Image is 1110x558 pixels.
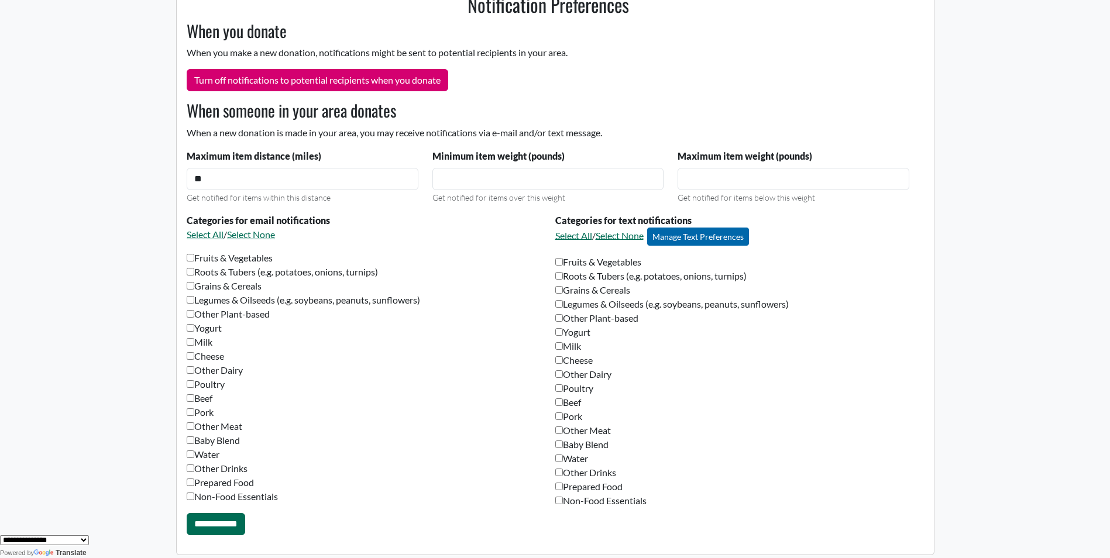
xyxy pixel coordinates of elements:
[187,321,222,335] label: Yogurt
[187,476,254,490] label: Prepared Food
[187,461,248,476] label: Other Drinks
[555,356,563,364] input: Cheese
[187,408,194,416] input: Pork
[187,433,240,447] label: Baby Blend
[187,450,194,458] input: Water
[187,419,242,433] label: Other Meat
[432,192,565,202] small: Get notified for items over this weight
[555,342,563,350] input: Milk
[555,395,581,409] label: Beef
[34,549,87,557] a: Translate
[555,258,563,266] input: Fruits & Vegetables
[555,311,638,325] label: Other Plant-based
[187,391,212,405] label: Beef
[187,380,194,388] input: Poultry
[187,377,225,391] label: Poultry
[555,286,563,294] input: Grains & Cereals
[555,412,563,420] input: Pork
[555,469,563,476] input: Other Drinks
[187,478,194,486] input: Prepared Food
[555,438,609,452] label: Baby Blend
[555,255,641,269] label: Fruits & Vegetables
[187,447,219,461] label: Water
[187,149,321,163] label: Maximum item distance (miles)
[227,229,275,240] a: Select None
[555,300,563,308] input: Legumes & Oilseeds (e.g. soybeans, peanuts, sunflowers)
[187,293,420,307] label: Legumes & Oilseeds (e.g. soybeans, peanuts, sunflowers)
[187,254,194,261] input: Fruits & Vegetables
[187,296,194,304] input: Legumes & Oilseeds (e.g. soybeans, peanuts, sunflowers)
[555,497,563,504] input: Non-Food Essentials
[187,405,214,419] label: Pork
[187,363,243,377] label: Other Dairy
[187,229,224,240] a: Select All
[555,229,592,240] a: Select All
[555,409,582,423] label: Pork
[555,381,593,395] label: Poultry
[555,440,563,448] input: Baby Blend
[187,436,194,444] input: Baby Blend
[555,339,581,353] label: Milk
[555,480,623,494] label: Prepared Food
[187,352,194,360] input: Cheese
[678,149,812,163] label: Maximum item weight (pounds)
[187,228,541,242] p: /
[187,335,212,349] label: Milk
[187,69,448,91] button: Turn off notifications to potential recipients when you donate
[187,490,278,504] label: Non-Food Essentials
[187,349,224,363] label: Cheese
[555,314,563,322] input: Other Plant-based
[187,310,194,318] input: Other Plant-based
[187,268,194,275] input: Roots & Tubers (e.g. potatoes, onions, turnips)
[555,228,909,246] p: /
[555,328,563,336] input: Yogurt
[187,265,378,279] label: Roots & Tubers (e.g. potatoes, onions, turnips)
[555,370,563,378] input: Other Dairy
[180,21,916,41] h3: When you donate
[678,192,815,202] small: Get notified for items below this weight
[555,297,789,311] label: Legumes & Oilseeds (e.g. soybeans, peanuts, sunflowers)
[555,272,563,280] input: Roots & Tubers (e.g. potatoes, onions, turnips)
[187,394,194,402] input: Beef
[187,338,194,346] input: Milk
[555,466,616,480] label: Other Drinks
[187,366,194,374] input: Other Dairy
[555,494,647,508] label: Non-Food Essentials
[187,307,270,321] label: Other Plant-based
[180,46,916,60] p: When you make a new donation, notifications might be sent to potential recipients in your area.
[555,452,588,466] label: Water
[187,282,194,290] input: Grains & Cereals
[596,229,644,240] a: Select None
[555,423,611,438] label: Other Meat
[34,549,56,557] img: Google Translate
[432,149,565,163] label: Minimum item weight (pounds)
[555,215,692,226] strong: Categories for text notifications
[555,269,747,283] label: Roots & Tubers (e.g. potatoes, onions, turnips)
[555,325,590,339] label: Yogurt
[187,215,330,226] strong: Categories for email notifications
[187,492,194,500] input: Non-Food Essentials
[555,384,563,392] input: Poultry
[555,283,630,297] label: Grains & Cereals
[187,279,262,293] label: Grains & Cereals
[555,454,563,462] input: Water
[180,101,916,120] h3: When someone in your area donates
[555,353,593,367] label: Cheese
[187,251,273,265] label: Fruits & Vegetables
[187,192,331,202] small: Get notified for items within this distance
[555,483,563,490] input: Prepared Food
[555,398,563,406] input: Beef
[187,422,194,430] input: Other Meat
[180,126,916,140] p: When a new donation is made in your area, you may receive notifications via e-mail and/or text me...
[187,324,194,332] input: Yogurt
[555,426,563,434] input: Other Meat
[187,464,194,472] input: Other Drinks
[555,367,611,381] label: Other Dairy
[647,228,749,246] a: Manage Text Preferences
